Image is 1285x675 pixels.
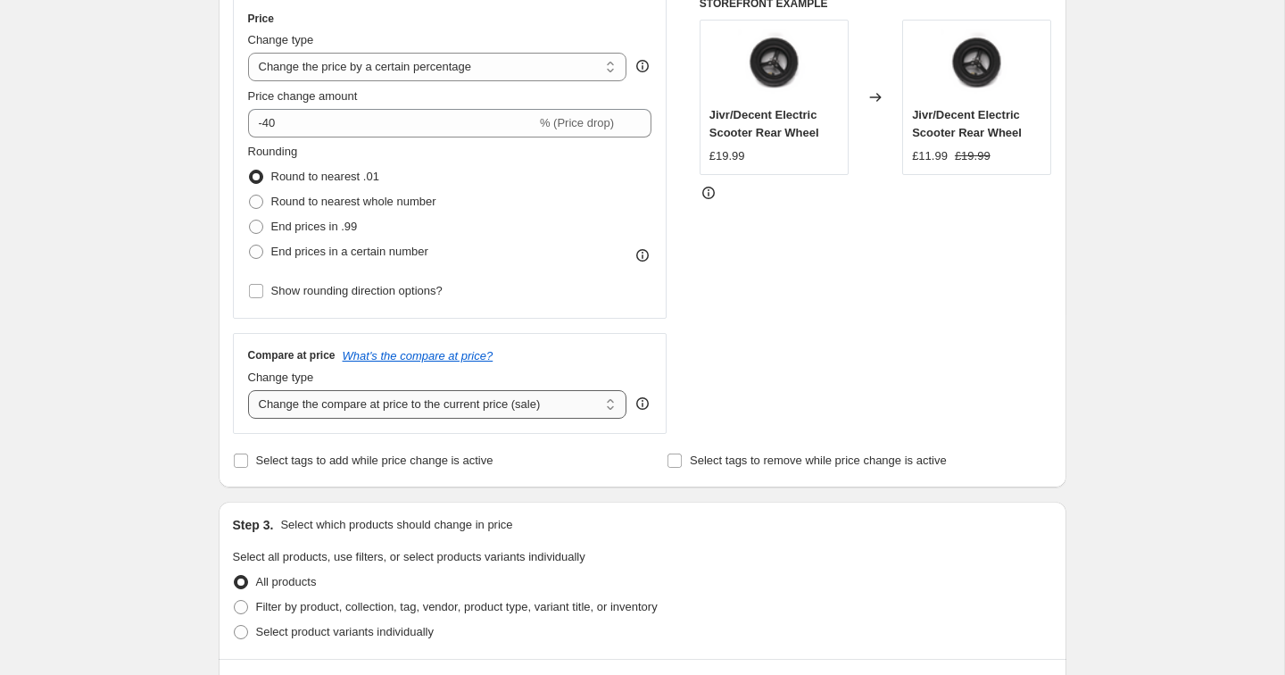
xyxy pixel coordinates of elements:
span: Select tags to add while price change is active [256,454,493,467]
img: Screenshot2025-06-11at15.13.07_80x.png [941,29,1013,101]
h2: Step 3. [233,516,274,534]
span: End prices in a certain number [271,245,428,258]
span: Round to nearest .01 [271,170,379,183]
span: All products [256,575,317,588]
h3: Compare at price [248,348,336,362]
span: Show rounding direction options? [271,284,443,297]
span: Jivr/Decent Electric Scooter Rear Wheel [912,108,1022,139]
span: Filter by product, collection, tag, vendor, product type, variant title, or inventory [256,600,658,613]
span: Change type [248,371,314,384]
span: Select tags to remove while price change is active [690,454,947,467]
span: Jivr/Decent Electric Scooter Rear Wheel [709,108,819,139]
div: £11.99 [912,147,948,165]
span: Change type [248,33,314,46]
h3: Price [248,12,274,26]
input: -15 [248,109,536,137]
span: % (Price drop) [540,116,614,129]
span: Round to nearest whole number [271,195,436,208]
button: What's the compare at price? [343,349,493,362]
span: End prices in .99 [271,220,358,233]
span: Price change amount [248,89,358,103]
strike: £19.99 [955,147,991,165]
div: help [634,395,651,412]
span: Select product variants individually [256,625,434,638]
span: Rounding [248,145,298,158]
span: Select all products, use filters, or select products variants individually [233,550,585,563]
p: Select which products should change in price [280,516,512,534]
div: £19.99 [709,147,745,165]
div: help [634,57,651,75]
img: Screenshot2025-06-11at15.13.07_80x.png [738,29,809,101]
